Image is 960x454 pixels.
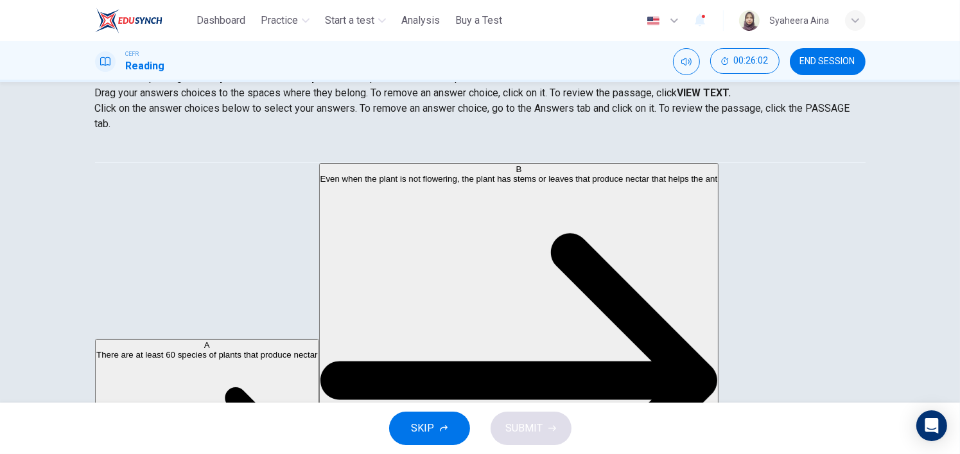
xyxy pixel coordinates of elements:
[916,410,947,441] div: Open Intercom Messenger
[450,9,507,32] button: Buy a Test
[95,40,850,83] span: Directions: An introductory sentence for a brief summary of the passage is provided below. Comple...
[126,58,165,74] h1: Reading
[739,10,760,31] img: Profile picture
[645,16,661,26] img: en
[455,13,502,28] span: Buy a Test
[325,13,374,28] span: Start a test
[401,13,440,28] span: Analysis
[790,48,866,75] button: END SESSION
[261,13,298,28] span: Practice
[412,419,435,437] span: SKIP
[95,101,866,132] p: Click on the answer choices below to select your answers. To remove an answer choice, go to the A...
[320,174,717,184] span: Even when the plant is not flowering, the plant has stems or leaves that produce nectar that help...
[389,412,470,445] button: SKIP
[96,340,318,350] div: A
[677,87,731,99] strong: VIEW TEXT.
[96,350,318,360] span: There are at least 60 species of plants that produce nectar
[256,9,315,32] button: Practice
[95,8,162,33] img: ELTC logo
[320,164,717,174] div: B
[95,132,866,162] div: Choose test type tabs
[196,13,245,28] span: Dashboard
[345,71,485,83] span: This question is worth 2 points.
[95,85,866,101] p: Drag your answers choices to the spaces where they belong. To remove an answer choice, click on i...
[126,49,139,58] span: CEFR
[770,13,830,28] div: Syaheera Aina
[396,9,445,32] button: Analysis
[734,56,769,66] span: 00:26:02
[710,48,780,74] button: 00:26:02
[191,71,345,83] strong: This question is worth 2 points.
[95,8,192,33] a: ELTC logo
[800,57,855,67] span: END SESSION
[320,9,391,32] button: Start a test
[191,9,250,32] button: Dashboard
[673,48,700,75] div: Mute
[710,48,780,75] div: Hide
